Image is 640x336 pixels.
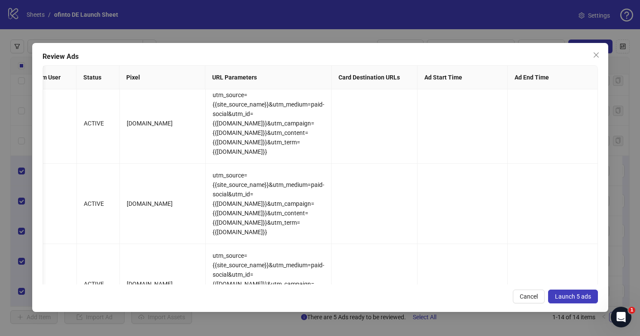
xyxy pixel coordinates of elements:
span: 1 [628,307,635,314]
div: [DOMAIN_NAME] [127,279,198,289]
span: ACTIVE [84,200,104,207]
span: utm_source={{site_source_name}}&utm_medium=paid-social&utm_id={{[DOMAIN_NAME]}}&utm_campaign={{[D... [213,172,324,235]
th: Ad Start Time [418,66,508,89]
button: Cancel [513,290,545,303]
button: Close [589,48,603,62]
th: URL Parameters [205,66,331,89]
iframe: Intercom live chat [611,307,631,327]
div: ofintoag [19,119,70,128]
th: Card Destination URLs [332,66,418,89]
button: Launch 5 ads [548,290,598,303]
span: close [593,52,600,58]
div: [DOMAIN_NAME] [127,119,198,128]
span: ACTIVE [84,281,104,287]
div: Review Ads [43,52,598,62]
th: Pixel [119,66,205,89]
span: Launch 5 ads [555,293,591,300]
span: ACTIVE [84,120,104,127]
span: Cancel [520,293,538,300]
span: utm_source={{site_source_name}}&utm_medium=paid-social&utm_id={{[DOMAIN_NAME]}}&utm_campaign={{[D... [213,92,324,155]
span: utm_source={{site_source_name}}&utm_medium=paid-social&utm_id={{[DOMAIN_NAME]}}&utm_campaign={{[D... [213,252,324,316]
div: [DOMAIN_NAME] [127,199,198,208]
th: Instagram User [12,66,76,89]
div: ofintoag [19,279,70,289]
div: ofintoag [19,199,70,208]
th: Status [76,66,119,89]
th: Ad End Time [508,66,598,89]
